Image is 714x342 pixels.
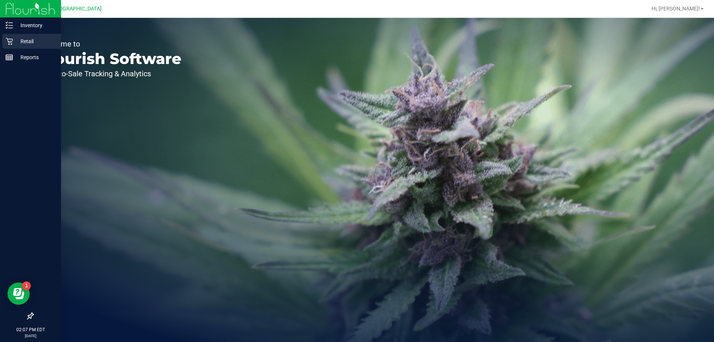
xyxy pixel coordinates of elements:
[7,282,30,305] iframe: Resource center
[13,37,58,46] p: Retail
[51,6,102,12] span: [GEOGRAPHIC_DATA]
[6,22,13,29] inline-svg: Inventory
[3,326,58,333] p: 02:07 PM EDT
[40,70,181,77] p: Seed-to-Sale Tracking & Analytics
[6,54,13,61] inline-svg: Reports
[22,281,31,290] iframe: Resource center unread badge
[3,333,58,339] p: [DATE]
[13,21,58,30] p: Inventory
[40,51,181,66] p: Flourish Software
[13,53,58,62] p: Reports
[6,38,13,45] inline-svg: Retail
[40,40,181,48] p: Welcome to
[652,6,700,12] span: Hi, [PERSON_NAME]!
